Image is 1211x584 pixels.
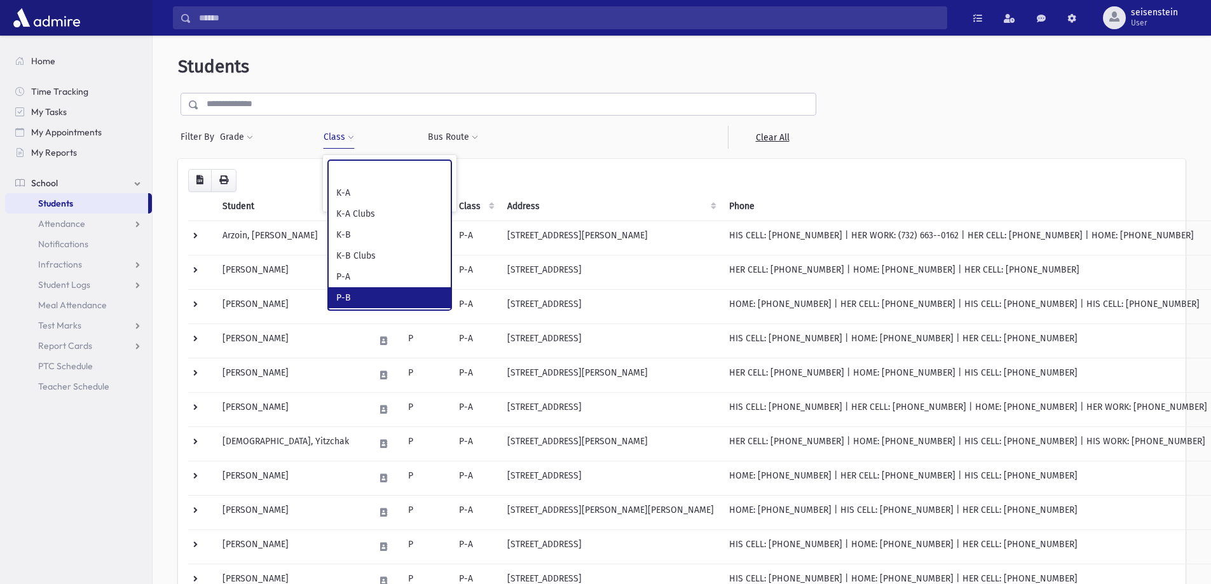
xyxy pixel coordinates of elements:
[329,308,451,329] li: 1-A
[215,221,367,255] td: Arzoin, [PERSON_NAME]
[451,221,500,255] td: P-A
[38,299,107,311] span: Meal Attendance
[500,358,722,392] td: [STREET_ADDRESS][PERSON_NAME]
[38,320,81,331] span: Test Marks
[31,55,55,67] span: Home
[5,315,152,336] a: Test Marks
[5,234,152,254] a: Notifications
[500,392,722,426] td: [STREET_ADDRESS]
[500,192,722,221] th: Address: activate to sort column ascending
[31,86,88,97] span: Time Tracking
[38,259,82,270] span: Infractions
[38,381,109,392] span: Teacher Schedule
[38,218,85,229] span: Attendance
[38,198,73,209] span: Students
[219,126,254,149] button: Grade
[400,461,451,495] td: P
[451,358,500,392] td: P-A
[211,169,236,192] button: Print
[451,323,500,358] td: P-A
[400,495,451,529] td: P
[5,295,152,315] a: Meal Attendance
[329,203,451,224] li: K-A Clubs
[329,287,451,308] li: P-B
[5,173,152,193] a: School
[500,289,722,323] td: [STREET_ADDRESS]
[329,245,451,266] li: K-B Clubs
[5,214,152,234] a: Attendance
[38,279,90,290] span: Student Logs
[215,392,367,426] td: [PERSON_NAME]
[451,255,500,289] td: P-A
[215,255,367,289] td: [PERSON_NAME]
[728,126,816,149] a: Clear All
[451,495,500,529] td: P-A
[500,255,722,289] td: [STREET_ADDRESS]
[400,392,451,426] td: P
[400,529,451,564] td: P
[5,254,152,275] a: Infractions
[451,392,500,426] td: P-A
[5,336,152,356] a: Report Cards
[191,6,947,29] input: Search
[181,130,219,144] span: Filter By
[31,147,77,158] span: My Reports
[500,323,722,358] td: [STREET_ADDRESS]
[1131,8,1178,18] span: seisenstein
[329,182,451,203] li: K-A
[38,360,93,372] span: PTC Schedule
[188,169,212,192] button: CSV
[500,495,722,529] td: [STREET_ADDRESS][PERSON_NAME][PERSON_NAME]
[5,102,152,122] a: My Tasks
[451,461,500,495] td: P-A
[329,224,451,245] li: K-B
[215,461,367,495] td: [PERSON_NAME]
[400,323,451,358] td: P
[500,461,722,495] td: [STREET_ADDRESS]
[5,193,148,214] a: Students
[38,238,88,250] span: Notifications
[178,56,249,77] span: Students
[5,51,152,71] a: Home
[1131,18,1178,28] span: User
[427,126,479,149] button: Bus Route
[5,356,152,376] a: PTC Schedule
[500,529,722,564] td: [STREET_ADDRESS]
[5,275,152,295] a: Student Logs
[10,5,83,31] img: AdmirePro
[451,192,500,221] th: Class: activate to sort column ascending
[5,142,152,163] a: My Reports
[451,426,500,461] td: P-A
[31,177,58,189] span: School
[5,122,152,142] a: My Appointments
[5,81,152,102] a: Time Tracking
[215,495,367,529] td: [PERSON_NAME]
[500,221,722,255] td: [STREET_ADDRESS][PERSON_NAME]
[215,323,367,358] td: [PERSON_NAME]
[451,289,500,323] td: P-A
[5,376,152,397] a: Teacher Schedule
[400,358,451,392] td: P
[38,340,92,351] span: Report Cards
[451,529,500,564] td: P-A
[215,426,367,461] td: [DEMOGRAPHIC_DATA], Yitzchak
[215,358,367,392] td: [PERSON_NAME]
[31,126,102,138] span: My Appointments
[329,266,451,287] li: P-A
[215,289,367,323] td: [PERSON_NAME]
[323,126,355,149] button: Class
[500,426,722,461] td: [STREET_ADDRESS][PERSON_NAME]
[215,529,367,564] td: [PERSON_NAME]
[215,192,367,221] th: Student: activate to sort column descending
[400,426,451,461] td: P
[31,106,67,118] span: My Tasks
